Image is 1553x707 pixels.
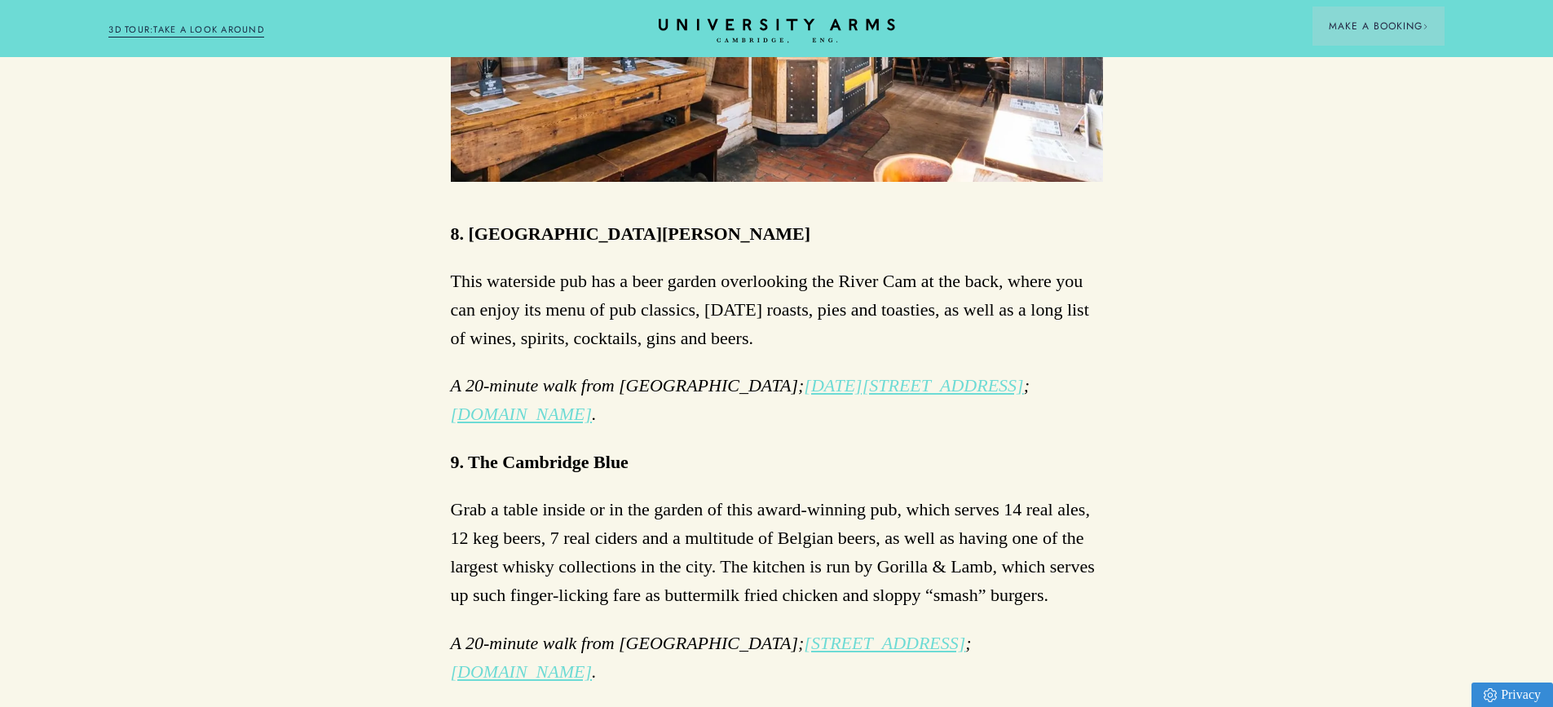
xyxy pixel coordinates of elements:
p: Grab a table inside or in the garden of this award-winning pub, which serves 14 real ales, 12 keg... [451,495,1103,610]
a: [STREET_ADDRESS] [804,633,965,653]
a: [DATE][STREET_ADDRESS] [804,375,1023,395]
em: A 20-minute walk from [GEOGRAPHIC_DATA]; [451,375,805,395]
em: . [592,661,597,682]
em: A 20-minute walk from [GEOGRAPHIC_DATA]; [451,633,805,653]
em: . [592,404,597,424]
img: Privacy [1484,688,1497,702]
em: ; [965,633,971,653]
button: Make a BookingArrow icon [1313,7,1445,46]
em: ; [1024,375,1030,395]
a: Privacy [1471,683,1553,707]
a: [DOMAIN_NAME] [451,404,593,424]
p: This waterside pub has a beer garden overlooking the River Cam at the back, where you can enjoy i... [451,267,1103,353]
img: Arrow icon [1423,24,1428,29]
span: Make a Booking [1329,19,1428,33]
a: [DOMAIN_NAME] [451,661,593,682]
a: 3D TOUR:TAKE A LOOK AROUND [108,23,264,38]
strong: 9. The Cambridge Blue [451,452,629,472]
strong: 8. [GEOGRAPHIC_DATA][PERSON_NAME] [451,223,811,244]
a: Home [659,19,895,44]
